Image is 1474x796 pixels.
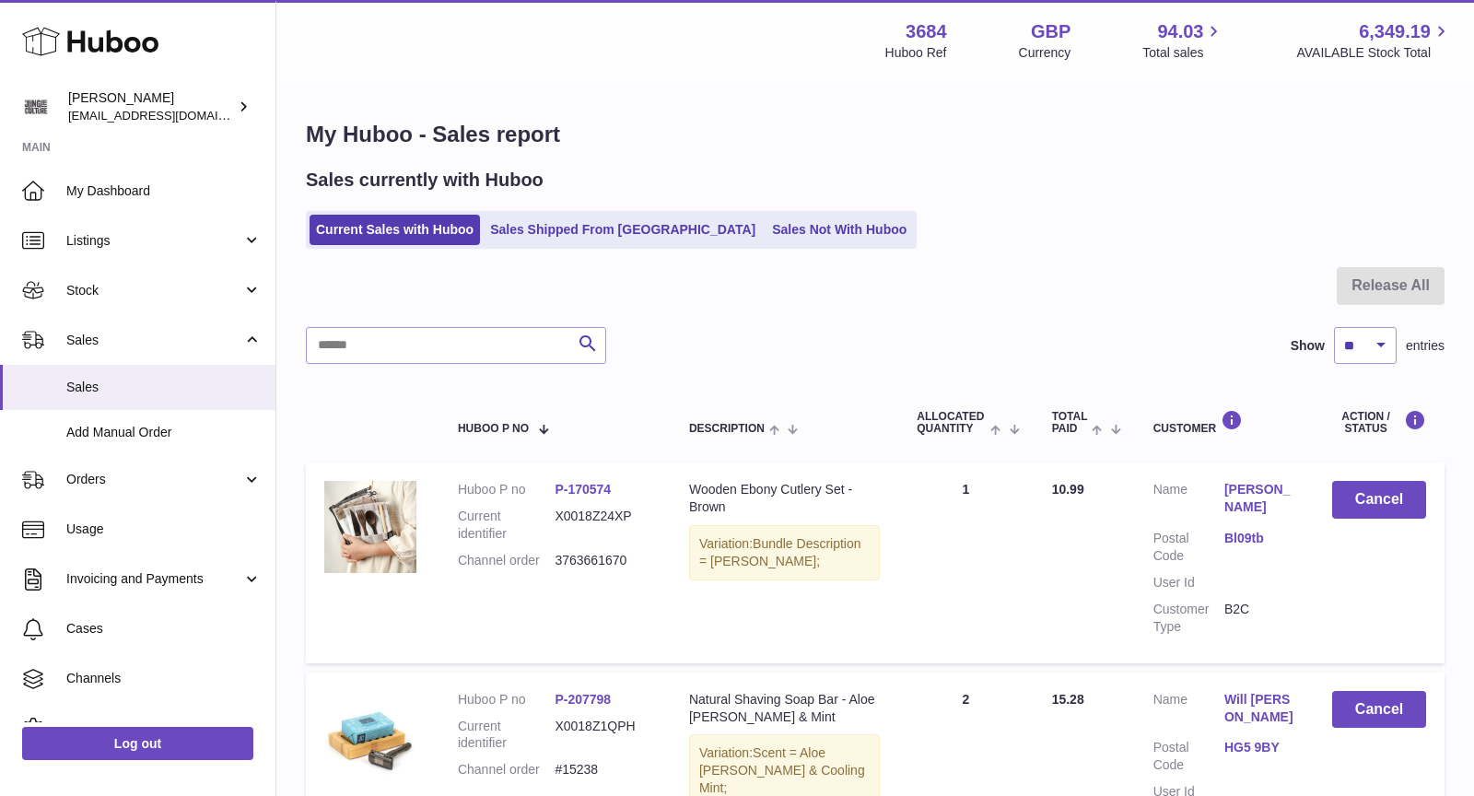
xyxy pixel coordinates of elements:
button: Cancel [1332,691,1426,729]
strong: GBP [1031,19,1070,44]
span: Total sales [1142,44,1224,62]
dt: Postal Code [1153,739,1224,774]
span: Channels [66,670,262,687]
dd: B2C [1224,601,1295,636]
a: Sales Shipped From [GEOGRAPHIC_DATA] [484,215,762,245]
div: Natural Shaving Soap Bar - Aloe [PERSON_NAME] & Mint [689,691,880,726]
dd: X0018Z1QPH [555,718,652,753]
span: Orders [66,471,242,488]
strong: 3684 [906,19,947,44]
a: Will [PERSON_NAME] [1224,691,1295,726]
dt: Current identifier [458,508,556,543]
span: [EMAIL_ADDRESS][DOMAIN_NAME] [68,108,271,123]
label: Show [1291,337,1325,355]
div: Huboo Ref [885,44,947,62]
span: Total paid [1052,411,1088,435]
dt: Huboo P no [458,691,556,708]
dd: X0018Z24XP [555,508,652,543]
a: Sales Not With Huboo [766,215,913,245]
div: Action / Status [1332,410,1426,435]
span: ALLOCATED Quantity [917,411,986,435]
span: Scent = Aloe [PERSON_NAME] & Cooling Mint; [699,745,865,795]
a: Current Sales with Huboo [310,215,480,245]
span: Huboo P no [458,423,529,435]
span: Sales [66,379,262,396]
dt: Channel order [458,761,556,778]
span: Bundle Description = [PERSON_NAME]; [699,536,861,568]
a: Log out [22,727,253,760]
span: Invoicing and Payments [66,570,242,588]
h2: Sales currently with Huboo [306,168,544,193]
a: 94.03 Total sales [1142,19,1224,62]
dt: Channel order [458,552,556,569]
span: Description [689,423,765,435]
dt: Current identifier [458,718,556,753]
button: Cancel [1332,481,1426,519]
a: HG5 9BY [1224,739,1295,756]
span: Cases [66,620,262,638]
span: 10.99 [1052,482,1084,497]
span: 94.03 [1157,19,1203,44]
span: 6,349.19 [1359,19,1431,44]
div: Customer [1153,410,1295,435]
dt: Postal Code [1153,530,1224,565]
td: 1 [898,462,1033,662]
dt: User Id [1153,574,1224,591]
dd: 3763661670 [555,552,652,569]
a: 6,349.19 AVAILABLE Stock Total [1296,19,1452,62]
dt: Name [1153,481,1224,521]
a: P-207798 [555,692,611,707]
span: My Dashboard [66,182,262,200]
dt: Customer Type [1153,601,1224,636]
div: Variation: [689,525,880,580]
img: $_57.JPG [324,481,416,573]
dd: #15238 [555,761,652,778]
img: theinternationalventure@gmail.com [22,93,50,121]
span: Usage [66,521,262,538]
div: [PERSON_NAME] [68,89,234,124]
a: [PERSON_NAME] [1224,481,1295,516]
div: Wooden Ebony Cutlery Set - Brown [689,481,880,516]
span: Add Manual Order [66,424,262,441]
span: AVAILABLE Stock Total [1296,44,1452,62]
a: P-170574 [555,482,611,497]
dt: Huboo P no [458,481,556,498]
a: Bl09tb [1224,530,1295,547]
span: Listings [66,232,242,250]
span: entries [1406,337,1445,355]
span: 15.28 [1052,692,1084,707]
span: Settings [66,720,262,737]
div: Currency [1019,44,1071,62]
img: 36841753443609.jpg [324,691,416,783]
dt: Name [1153,691,1224,731]
h1: My Huboo - Sales report [306,120,1445,149]
span: Sales [66,332,242,349]
span: Stock [66,282,242,299]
